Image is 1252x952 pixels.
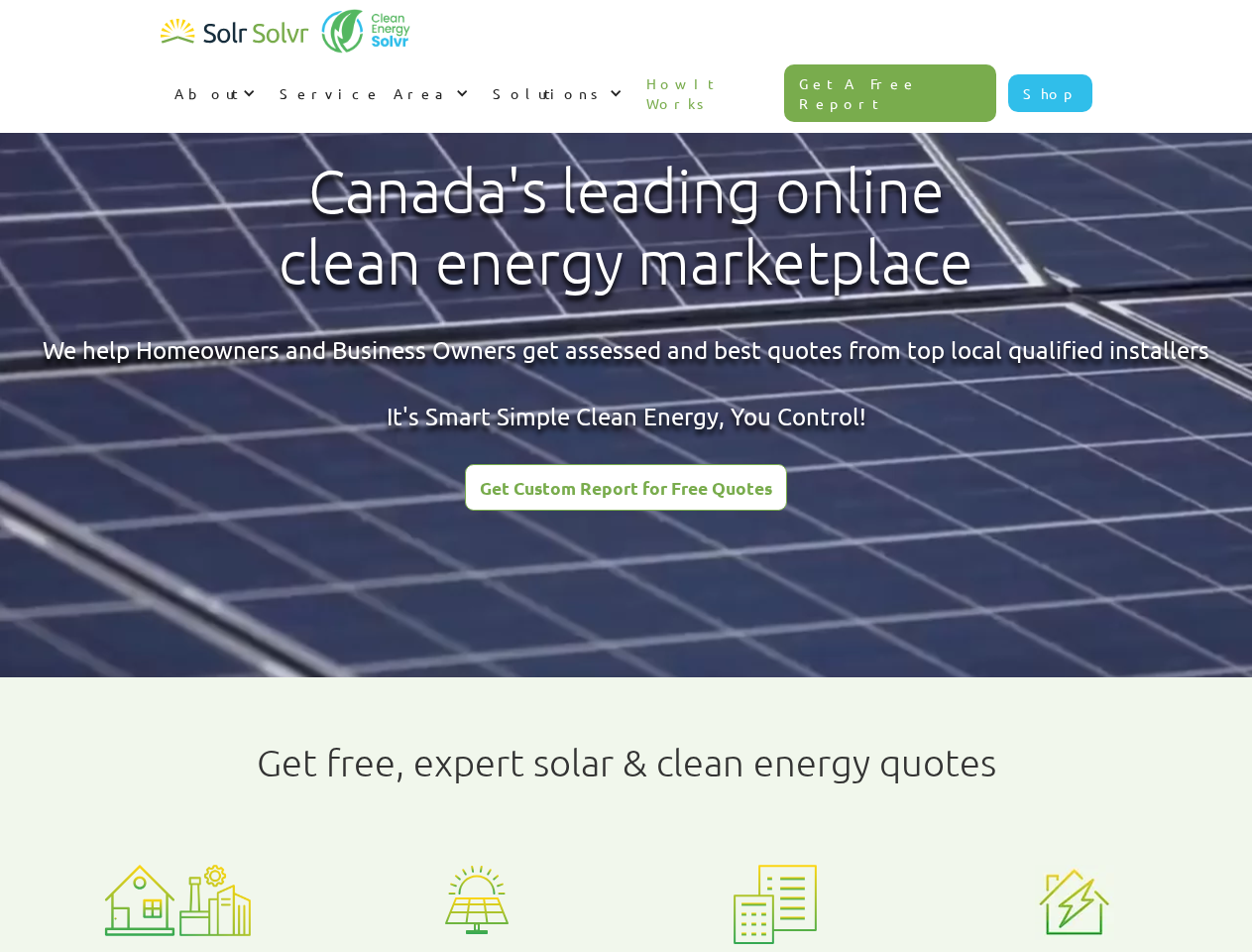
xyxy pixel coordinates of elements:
[493,83,605,103] div: Solutions
[262,156,990,298] h1: Canada's leading online clean energy marketplace
[465,464,787,511] a: Get Custom Report for Free Quotes
[43,333,1209,433] div: We help Homeowners and Business Owners get assessed and best quotes from top local qualified inst...
[266,63,479,123] div: Service Area
[480,479,772,497] div: Get Custom Report for Free Quotes
[257,741,996,784] h1: Get free, expert solar & clean energy quotes
[174,83,238,103] div: About
[161,63,266,123] div: About
[632,54,785,133] a: How It Works
[280,83,451,103] div: Service Area
[1008,74,1092,112] a: Shop
[479,63,632,123] div: Solutions
[784,64,996,122] a: Get A Free Report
